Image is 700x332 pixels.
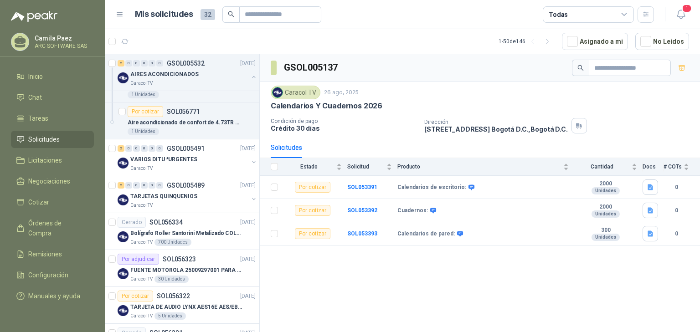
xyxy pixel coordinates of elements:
[11,194,94,211] a: Cotizar
[125,60,132,66] div: 0
[424,125,567,133] p: [STREET_ADDRESS] Bogotá D.C. , Bogotá D.C.
[592,210,620,218] div: Unidades
[347,158,397,176] th: Solicitud
[283,158,347,176] th: Estado
[156,60,163,66] div: 0
[130,312,153,320] p: Caracol TV
[130,276,153,283] p: Caracol TV
[118,72,129,83] img: Company Logo
[125,145,132,152] div: 0
[141,182,148,189] div: 0
[397,158,574,176] th: Producto
[141,60,148,66] div: 0
[167,108,200,115] p: SOL056771
[118,180,257,209] a: 2 0 0 0 0 0 GSOL005489[DATE] Company LogoTARJETAS QUINQUENIOSCaracol TV
[11,110,94,127] a: Tareas
[130,266,244,275] p: FUENTE MOTOROLA 25009297001 PARA EP450
[673,6,689,23] button: 1
[128,128,159,135] div: 1 Unidades
[133,60,140,66] div: 0
[295,205,330,216] div: Por cotizar
[118,182,124,189] div: 2
[240,292,256,301] p: [DATE]
[11,68,94,85] a: Inicio
[11,131,94,148] a: Solicitudes
[28,176,70,186] span: Negociaciones
[28,134,60,144] span: Solicitudes
[347,230,377,237] a: SOL053393
[284,61,339,75] h3: GSOL005137
[592,187,620,194] div: Unidades
[295,182,330,193] div: Por cotizar
[156,145,163,152] div: 0
[130,70,199,79] p: AIRES ACONDICIONADOS
[295,228,330,239] div: Por cotizar
[118,145,124,152] div: 2
[11,152,94,169] a: Licitaciones
[130,239,153,246] p: Caracol TV
[577,65,584,71] span: search
[149,182,155,189] div: 0
[118,254,159,265] div: Por adjudicar
[35,43,92,49] p: ARC SOFTWARE SAS
[167,182,205,189] p: GSOL005489
[149,219,183,225] p: SOL056334
[130,80,153,87] p: Caracol TV
[149,145,155,152] div: 0
[118,60,124,66] div: 2
[635,33,689,50] button: No Leídos
[664,206,689,215] b: 0
[592,234,620,241] div: Unidades
[130,229,244,238] p: Bolígrafo Roller Santorini Metalizado COLOR MORADO 1logo
[156,182,163,189] div: 0
[499,34,555,49] div: 1 - 50 de 146
[118,231,129,242] img: Company Logo
[11,266,94,284] a: Configuración
[28,249,62,259] span: Remisiones
[28,218,85,238] span: Órdenes de Compra
[28,72,43,82] span: Inicio
[240,218,256,227] p: [DATE]
[574,227,637,234] b: 300
[130,303,244,312] p: TARJETA DE AUDIO LYNX AES16E AES/EBU PCI
[11,215,94,242] a: Órdenes de Compra
[135,8,193,21] h1: Mis solicitudes
[11,89,94,106] a: Chat
[118,268,129,279] img: Company Logo
[347,163,385,170] span: Solicitud
[118,194,129,205] img: Company Logo
[240,181,256,190] p: [DATE]
[240,59,256,68] p: [DATE]
[154,312,186,320] div: 5 Unidades
[130,192,197,201] p: TARJETAS QUINQUENIOS
[11,11,57,22] img: Logo peakr
[163,256,196,262] p: SOL056323
[271,118,417,124] p: Condición de pago
[347,184,377,190] a: SOL053391
[118,291,153,301] div: Por cotizar
[35,35,92,41] p: Camila Paez
[273,87,283,97] img: Company Logo
[154,276,189,283] div: 30 Unidades
[105,287,259,324] a: Por cotizarSOL056322[DATE] Company LogoTARJETA DE AUDIO LYNX AES16E AES/EBU PCICaracol TV5 Unidades
[154,239,191,246] div: 700 Unidades
[141,145,148,152] div: 0
[130,202,153,209] p: Caracol TV
[105,102,259,139] a: Por cotizarSOL056771Aire acondicionado de confort de 4.73TR (Mas informacion en el adjunto1 Unidades
[574,180,637,188] b: 2000
[324,88,359,97] p: 26 ago, 2025
[562,33,628,50] button: Asignado a mi
[11,287,94,305] a: Manuales y ayuda
[240,255,256,264] p: [DATE]
[397,230,455,238] b: Calendarios de pared:
[664,183,689,192] b: 0
[133,182,140,189] div: 0
[130,165,153,172] p: Caracol TV
[167,60,205,66] p: GSOL005532
[28,291,80,301] span: Manuales y ayuda
[682,4,692,13] span: 1
[549,10,568,20] div: Todas
[11,245,94,263] a: Remisiones
[167,145,205,152] p: GSOL005491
